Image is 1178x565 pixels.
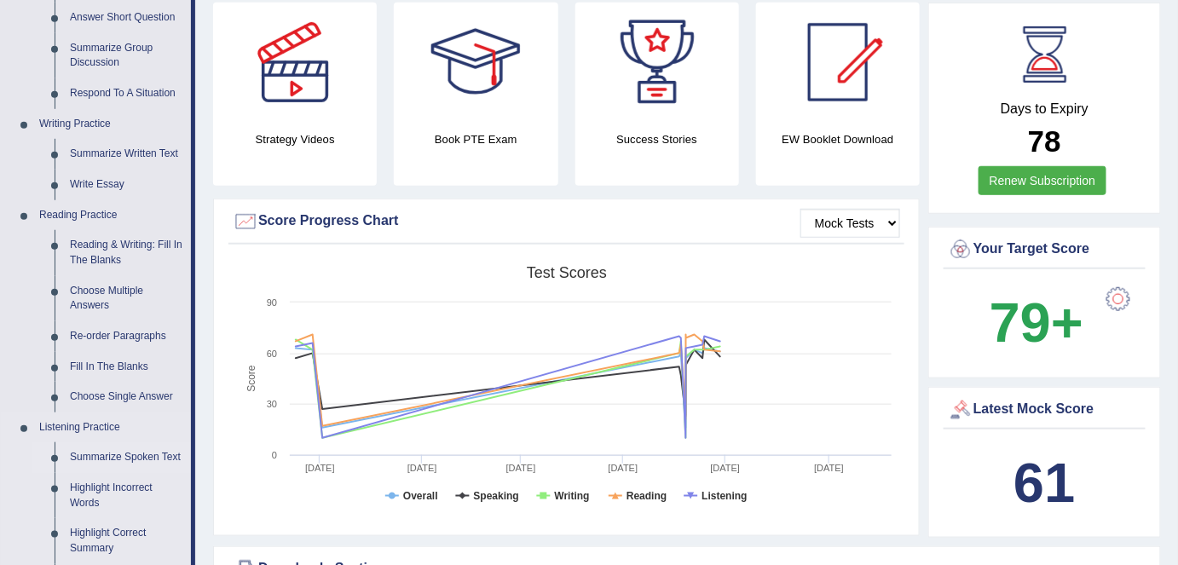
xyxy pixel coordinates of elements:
tspan: [DATE] [506,463,536,473]
a: Summarize Spoken Text [62,442,191,473]
tspan: Test scores [527,264,607,281]
text: 30 [267,399,277,409]
h4: Strategy Videos [213,130,377,148]
a: Re-order Paragraphs [62,321,191,352]
a: Writing Practice [32,109,191,140]
div: Latest Mock Score [948,397,1141,423]
tspan: [DATE] [407,463,437,473]
tspan: [DATE] [814,463,844,473]
tspan: Speaking [474,490,519,502]
a: Renew Subscription [979,166,1107,195]
tspan: [DATE] [305,463,335,473]
div: Score Progress Chart [233,209,900,234]
a: Highlight Correct Summary [62,518,191,563]
div: Your Target Score [948,237,1141,262]
b: 79+ [990,291,1083,354]
h4: Book PTE Exam [394,130,557,148]
h4: EW Booklet Download [756,130,920,148]
text: 90 [267,297,277,308]
tspan: [DATE] [711,463,741,473]
a: Answer Short Question [62,3,191,33]
h4: Days to Expiry [948,101,1141,117]
tspan: Reading [627,490,667,502]
a: Listening Practice [32,412,191,443]
a: Highlight Incorrect Words [62,473,191,518]
b: 61 [1013,452,1075,514]
tspan: Writing [555,490,590,502]
a: Fill In The Blanks [62,352,191,383]
tspan: [DATE] [609,463,638,473]
a: Choose Single Answer [62,382,191,412]
b: 78 [1028,124,1061,158]
text: 60 [267,349,277,359]
tspan: Overall [403,490,438,502]
a: Choose Multiple Answers [62,276,191,321]
tspan: Score [245,366,257,393]
a: Summarize Group Discussion [62,33,191,78]
tspan: Listening [702,490,747,502]
a: Write Essay [62,170,191,200]
h4: Success Stories [575,130,739,148]
a: Reading & Writing: Fill In The Blanks [62,230,191,275]
a: Reading Practice [32,200,191,231]
text: 0 [272,450,277,460]
a: Summarize Written Text [62,139,191,170]
a: Respond To A Situation [62,78,191,109]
